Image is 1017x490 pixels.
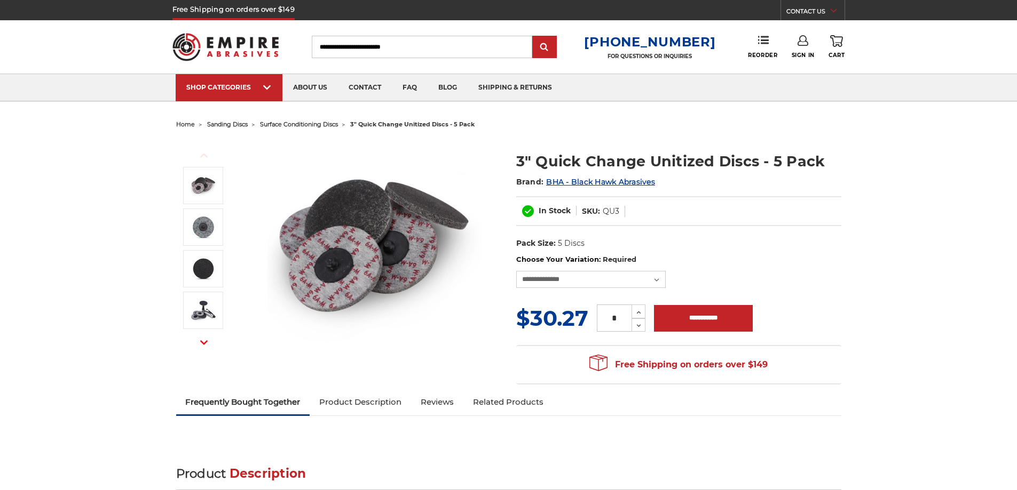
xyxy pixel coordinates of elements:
span: Sign In [792,52,815,59]
img: 3" Quick Change Unitized Discs - 5 Pack [190,297,217,324]
p: FOR QUESTIONS OR INQUIRIES [584,53,715,60]
span: Free Shipping on orders over $149 [589,354,768,375]
a: surface conditioning discs [260,121,338,128]
a: sanding discs [207,121,248,128]
img: 3" Quick Change Unitized Discs - 5 Pack [190,255,217,282]
a: about us [282,74,338,101]
span: 3" quick change unitized discs - 5 pack [350,121,475,128]
a: home [176,121,195,128]
a: Reorder [748,35,777,58]
button: Next [191,331,217,354]
small: Required [603,255,636,263]
dd: 5 Discs [558,238,585,249]
a: [PHONE_NUMBER] [584,34,715,50]
input: Submit [534,37,555,58]
a: blog [428,74,468,101]
span: Product [176,466,226,481]
span: Brand: [516,177,544,187]
h1: 3" Quick Change Unitized Discs - 5 Pack [516,151,841,172]
span: Cart [829,52,845,59]
a: BHA - Black Hawk Abrasives [546,177,655,187]
button: Previous [191,144,217,167]
span: Description [230,466,306,481]
a: Related Products [463,390,553,414]
a: contact [338,74,392,101]
label: Choose Your Variation: [516,254,841,265]
a: Product Description [310,390,411,414]
a: faq [392,74,428,101]
a: Reviews [411,390,463,414]
a: Cart [829,35,845,59]
div: SHOP CATEGORIES [186,83,272,91]
a: Frequently Bought Together [176,390,310,414]
dt: SKU: [582,206,600,217]
a: shipping & returns [468,74,563,101]
a: CONTACT US [786,5,845,20]
img: 3" Quick Change Unitized Discs - 5 Pack [190,172,217,199]
dd: QU3 [603,206,619,217]
span: $30.27 [516,305,588,331]
img: 3" Quick Change Unitized Discs - 5 Pack [267,140,481,353]
dt: Pack Size: [516,238,556,249]
img: 3" Quick Change Unitized Discs - 5 Pack [190,214,217,240]
span: In Stock [539,206,571,215]
span: Reorder [748,52,777,59]
img: Empire Abrasives [172,26,279,68]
